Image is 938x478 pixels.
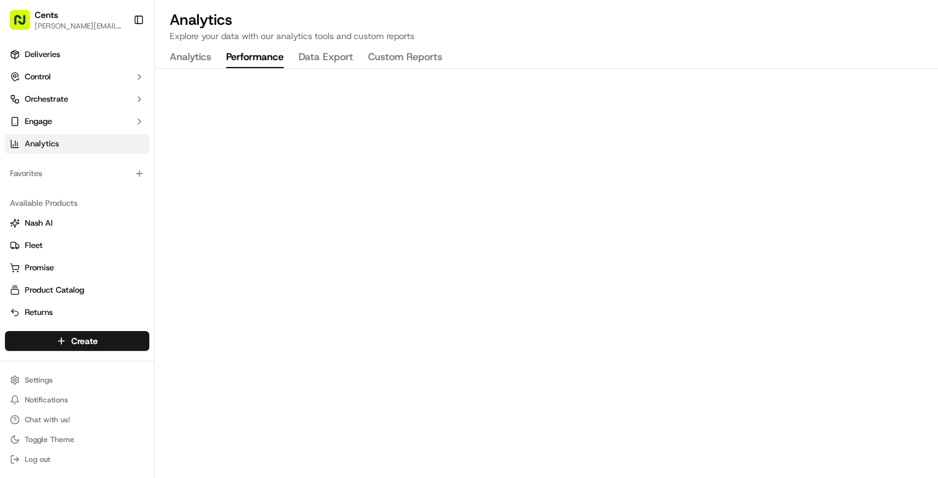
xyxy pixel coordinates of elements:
[25,415,70,425] span: Chat with us!
[25,262,54,273] span: Promise
[25,435,74,445] span: Toggle Theme
[5,236,149,255] button: Fleet
[25,49,60,60] span: Deliveries
[5,280,149,300] button: Product Catalog
[5,164,149,184] div: Favorites
[25,307,53,318] span: Returns
[25,285,84,296] span: Product Catalog
[5,67,149,87] button: Control
[25,71,51,82] span: Control
[5,451,149,468] button: Log out
[10,307,144,318] a: Returns
[10,262,144,273] a: Promise
[226,47,284,68] button: Performance
[170,47,211,68] button: Analytics
[10,240,144,251] a: Fleet
[25,240,43,251] span: Fleet
[5,193,149,213] div: Available Products
[368,47,442,68] button: Custom Reports
[5,303,149,322] button: Returns
[299,47,353,68] button: Data Export
[5,112,149,131] button: Engage
[170,10,923,30] h2: Analytics
[5,391,149,409] button: Notifications
[25,218,53,229] span: Nash AI
[25,116,52,127] span: Engage
[170,30,923,42] p: Explore your data with our analytics tools and custom reports
[155,69,938,478] iframe: Performance
[5,331,149,351] button: Create
[5,45,149,64] a: Deliveries
[5,258,149,278] button: Promise
[25,94,68,105] span: Orchestrate
[5,411,149,428] button: Chat with us!
[25,395,68,405] span: Notifications
[71,335,98,347] span: Create
[25,138,59,149] span: Analytics
[25,454,50,464] span: Log out
[5,134,149,154] a: Analytics
[5,89,149,109] button: Orchestrate
[5,213,149,233] button: Nash AI
[5,371,149,389] button: Settings
[35,21,123,31] button: [PERSON_NAME][EMAIL_ADDRESS][DOMAIN_NAME]
[10,218,144,229] a: Nash AI
[5,431,149,448] button: Toggle Theme
[35,9,58,21] button: Cents
[5,5,128,35] button: Cents[PERSON_NAME][EMAIL_ADDRESS][DOMAIN_NAME]
[10,285,144,296] a: Product Catalog
[25,375,53,385] span: Settings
